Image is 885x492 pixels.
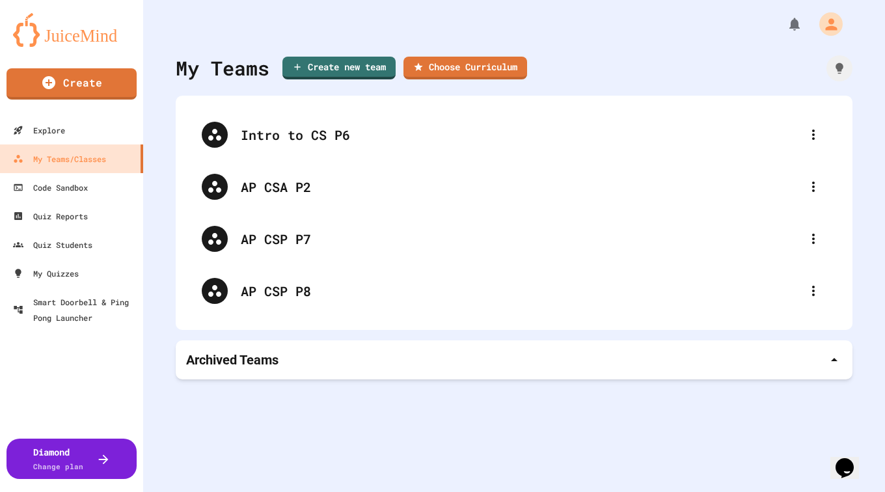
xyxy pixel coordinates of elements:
[13,294,138,325] div: Smart Doorbell & Ping Pong Launcher
[13,266,79,281] div: My Quizzes
[241,281,800,301] div: AP CSP P8
[7,68,137,100] a: Create
[403,57,527,79] a: Choose Curriculum
[176,53,269,83] div: My Teams
[13,180,88,195] div: Code Sandbox
[33,461,83,471] span: Change plan
[13,151,106,167] div: My Teams/Classes
[826,55,852,81] div: How it works
[282,57,396,79] a: Create new team
[830,440,872,479] iframe: chat widget
[241,177,800,197] div: AP CSA P2
[13,13,130,47] img: logo-orange.svg
[33,445,83,472] div: Diamond
[241,125,800,144] div: Intro to CS P6
[13,237,92,253] div: Quiz Students
[763,13,806,35] div: My Notifications
[186,351,279,369] p: Archived Teams
[806,9,846,39] div: My Account
[241,229,800,249] div: AP CSP P7
[13,122,65,138] div: Explore
[13,208,88,224] div: Quiz Reports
